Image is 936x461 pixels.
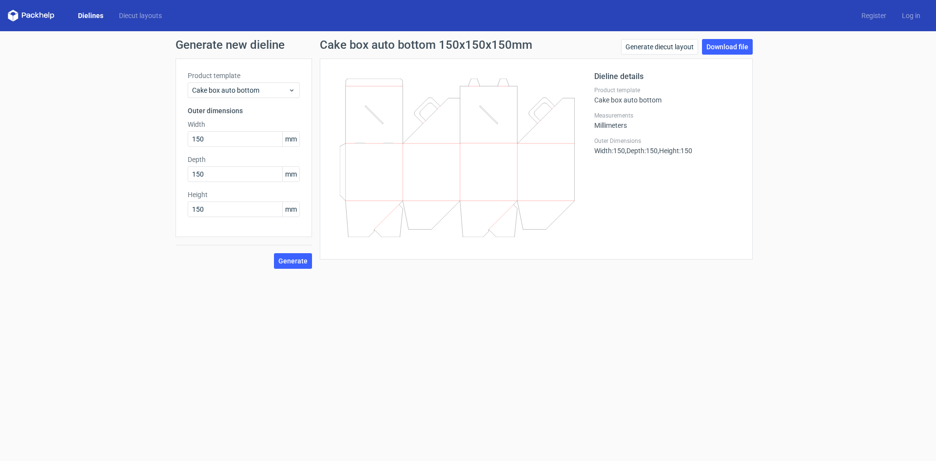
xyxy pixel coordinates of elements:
span: , Height : 150 [658,147,692,155]
h1: Generate new dieline [175,39,760,51]
div: Millimeters [594,112,741,129]
span: mm [282,167,299,181]
span: Width : 150 [594,147,625,155]
label: Outer Dimensions [594,137,741,145]
a: Log in [894,11,928,20]
span: mm [282,132,299,146]
a: Dielines [70,11,111,20]
label: Width [188,120,300,129]
h1: Cake box auto bottom 150x150x150mm [320,39,532,51]
label: Product template [188,71,300,80]
a: Download file [702,39,753,55]
span: mm [282,202,299,217]
span: Cake box auto bottom [192,85,288,95]
span: Generate [278,258,308,264]
label: Measurements [594,112,741,120]
label: Product template [594,86,741,94]
a: Diecut layouts [111,11,170,20]
label: Height [188,190,300,200]
label: Depth [188,155,300,164]
h3: Outer dimensions [188,106,300,116]
h2: Dieline details [594,71,741,82]
button: Generate [274,253,312,269]
div: Cake box auto bottom [594,86,741,104]
span: , Depth : 150 [625,147,658,155]
a: Generate diecut layout [621,39,698,55]
a: Register [854,11,894,20]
